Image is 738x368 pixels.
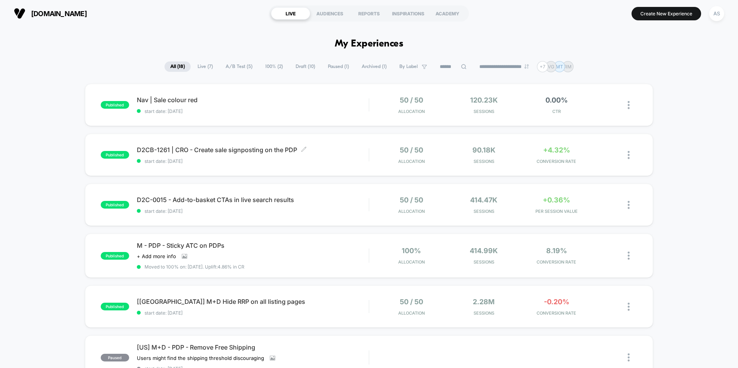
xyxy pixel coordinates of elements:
[165,61,191,72] span: All ( 18 )
[628,201,630,209] img: close
[101,354,129,361] span: paused
[548,64,554,70] p: VG
[564,64,572,70] p: RM
[628,303,630,311] img: close
[543,196,570,204] span: +0.36%
[137,355,264,361] span: Users might find the shipping threshold discouraging
[522,310,591,316] span: CONVERSION RATE
[335,38,404,50] h1: My Experiences
[402,247,421,255] span: 100%
[137,158,369,164] span: start date: [DATE]
[537,61,548,72] div: + 7
[137,343,369,351] span: [US] M+D - PDP - Remove Free Shipping
[450,259,519,265] span: Sessions
[543,146,570,154] span: +4.32%
[399,64,418,70] span: By Label
[400,96,423,104] span: 50 / 50
[12,7,89,20] button: [DOMAIN_NAME]
[137,298,369,305] span: [[GEOGRAPHIC_DATA]] M+D Hide RRP on all listing pages
[632,7,701,20] button: Create New Experience
[137,196,369,204] span: D2C-0015 - Add-to-basket CTAs in live search results
[145,264,244,270] span: Moved to 100% on: [DATE] . Uplift: 4.86% in CR
[14,8,25,19] img: Visually logo
[472,146,495,154] span: 90.18k
[137,310,369,316] span: start date: [DATE]
[544,298,569,306] span: -0.20%
[524,64,529,69] img: end
[398,310,425,316] span: Allocation
[101,151,129,159] span: published
[137,108,369,114] span: start date: [DATE]
[398,209,425,214] span: Allocation
[450,159,519,164] span: Sessions
[356,61,392,72] span: Archived ( 1 )
[628,252,630,260] img: close
[101,303,129,310] span: published
[709,6,724,21] div: AS
[450,109,519,114] span: Sessions
[137,146,369,154] span: D2CB-1261 | CRO - Create sale signposting on the PDP
[389,7,428,20] div: INSPIRATIONS
[470,196,497,204] span: 414.47k
[707,6,726,22] button: AS
[192,61,219,72] span: Live ( 7 )
[101,252,129,260] span: published
[546,247,567,255] span: 8.19%
[137,208,369,214] span: start date: [DATE]
[137,242,369,249] span: M - PDP - Sticky ATC on PDPs
[628,353,630,361] img: close
[556,64,563,70] p: MT
[349,7,389,20] div: REPORTS
[450,209,519,214] span: Sessions
[522,109,591,114] span: CTR
[271,7,310,20] div: LIVE
[628,151,630,159] img: close
[101,101,129,109] span: published
[450,310,519,316] span: Sessions
[398,109,425,114] span: Allocation
[31,10,87,18] span: [DOMAIN_NAME]
[310,7,349,20] div: AUDIENCES
[101,201,129,209] span: published
[259,61,289,72] span: 100% ( 2 )
[220,61,258,72] span: A/B Test ( 5 )
[398,259,425,265] span: Allocation
[398,159,425,164] span: Allocation
[473,298,495,306] span: 2.28M
[470,247,498,255] span: 414.99k
[322,61,355,72] span: Paused ( 1 )
[545,96,568,104] span: 0.00%
[522,259,591,265] span: CONVERSION RATE
[400,196,423,204] span: 50 / 50
[137,96,369,104] span: Nav | Sale colour red
[400,298,423,306] span: 50 / 50
[522,159,591,164] span: CONVERSION RATE
[400,146,423,154] span: 50 / 50
[470,96,498,104] span: 120.23k
[137,253,176,259] span: + Add more info
[522,209,591,214] span: PER SESSION VALUE
[290,61,321,72] span: Draft ( 10 )
[428,7,467,20] div: ACADEMY
[628,101,630,109] img: close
